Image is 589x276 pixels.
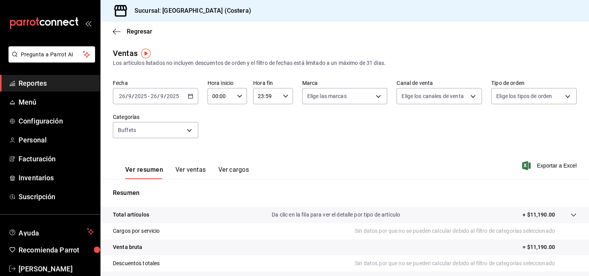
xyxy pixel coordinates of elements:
button: Pregunta a Parrot AI [9,46,95,63]
span: / [164,93,166,99]
img: Tooltip marker [141,49,151,58]
input: ---- [166,93,179,99]
p: Resumen [113,188,577,198]
button: Ver cargos [218,166,249,179]
p: Descuentos totales [113,259,160,268]
label: Categorías [113,114,198,120]
input: -- [160,93,164,99]
p: Sin datos por que no se pueden calcular debido al filtro de categorías seleccionado [355,227,577,235]
p: Cargos por servicio [113,227,160,235]
div: Ventas [113,47,138,59]
span: Suscripción [19,191,94,202]
button: Regresar [113,28,152,35]
span: Pregunta a Parrot AI [21,51,83,59]
input: -- [119,93,126,99]
span: Elige las marcas [307,92,347,100]
p: = $11,190.00 [523,243,577,251]
a: Pregunta a Parrot AI [5,56,95,64]
p: Venta bruta [113,243,142,251]
span: Reportes [19,78,94,88]
span: Buffets [118,126,136,134]
label: Fecha [113,80,198,86]
span: Elige los tipos de orden [496,92,552,100]
button: Exportar a Excel [524,161,577,170]
label: Hora fin [253,80,293,86]
span: / [157,93,160,99]
label: Marca [302,80,388,86]
p: Da clic en la fila para ver el detalle por tipo de artículo [272,211,400,219]
p: Sin datos por que no se pueden calcular debido al filtro de categorías seleccionado [355,259,577,268]
label: Canal de venta [397,80,482,86]
span: Recomienda Parrot [19,245,94,255]
span: Ayuda [19,227,84,236]
span: Configuración [19,116,94,126]
label: Hora inicio [208,80,247,86]
span: Personal [19,135,94,145]
h3: Sucursal: [GEOGRAPHIC_DATA] (Costera) [128,6,251,15]
p: Total artículos [113,211,149,219]
input: ---- [134,93,147,99]
span: - [148,93,150,99]
input: -- [128,93,132,99]
div: Los artículos listados no incluyen descuentos de orden y el filtro de fechas está limitado a un m... [113,59,577,67]
span: [PERSON_NAME] [19,264,94,274]
button: open_drawer_menu [85,20,91,26]
span: Menú [19,97,94,107]
label: Tipo de orden [491,80,577,86]
span: / [132,93,134,99]
button: Ver ventas [175,166,206,179]
span: Inventarios [19,173,94,183]
span: Elige los canales de venta [402,92,463,100]
button: Ver resumen [125,166,163,179]
span: / [126,93,128,99]
p: + $11,190.00 [523,211,555,219]
div: navigation tabs [125,166,249,179]
span: Regresar [127,28,152,35]
input: -- [150,93,157,99]
span: Facturación [19,154,94,164]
